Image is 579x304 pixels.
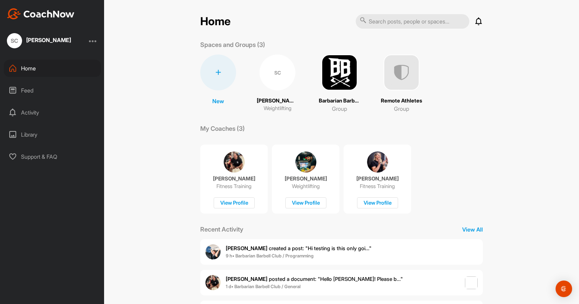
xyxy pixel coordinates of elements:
[260,55,295,90] div: SC
[226,245,372,252] span: created a post : "Hi testing is this only goi..."
[462,225,483,234] p: View All
[200,40,265,49] p: Spaces and Groups (3)
[292,183,320,190] p: Weightlifting
[264,105,292,112] p: Weightlifting
[381,97,422,105] p: Remote Athletes
[357,197,398,209] div: View Profile
[384,55,419,90] img: uAAAAAElFTkSuQmCC
[224,151,245,173] img: coach avatar
[465,276,478,290] img: post image
[356,175,399,182] p: [PERSON_NAME]
[213,175,255,182] p: [PERSON_NAME]
[205,244,221,259] img: user avatar
[556,281,572,297] div: Open Intercom Messenger
[381,55,422,113] a: Remote AthletesGroup
[332,105,347,113] p: Group
[226,276,267,282] b: [PERSON_NAME]
[200,124,245,133] p: My Coaches (3)
[360,183,395,190] p: Fitness Training
[26,37,71,43] div: [PERSON_NAME]
[226,284,301,289] b: 1 d • Barbarian Barbell Club / General
[322,55,357,90] img: square_2f25284b2b04da45a059f982a48f0140.png
[200,15,231,28] h2: Home
[216,183,252,190] p: Fitness Training
[226,253,314,258] b: 9 h • Barbarian Barbell Club / Programming
[4,104,101,121] div: Activity
[7,8,74,19] img: CoachNow
[356,14,469,29] input: Search posts, people or spaces...
[319,55,360,113] a: Barbarian Barbell ClubGroup
[257,97,298,105] p: [PERSON_NAME]
[200,225,243,234] p: Recent Activity
[4,126,101,143] div: Library
[257,55,298,113] a: SC[PERSON_NAME]Weightlifting
[7,33,22,48] div: SC
[285,197,326,209] div: View Profile
[226,245,267,252] b: [PERSON_NAME]
[319,97,360,105] p: Barbarian Barbell Club
[4,148,101,165] div: Support & FAQ
[285,175,327,182] p: [PERSON_NAME]
[4,82,101,99] div: Feed
[295,151,316,173] img: coach avatar
[205,275,221,290] img: user avatar
[394,105,409,113] p: Group
[214,197,255,209] div: View Profile
[212,97,224,105] p: New
[367,151,388,173] img: coach avatar
[226,276,403,282] span: posted a document : " Hello [PERSON_NAME]! Please b... "
[4,60,101,77] div: Home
